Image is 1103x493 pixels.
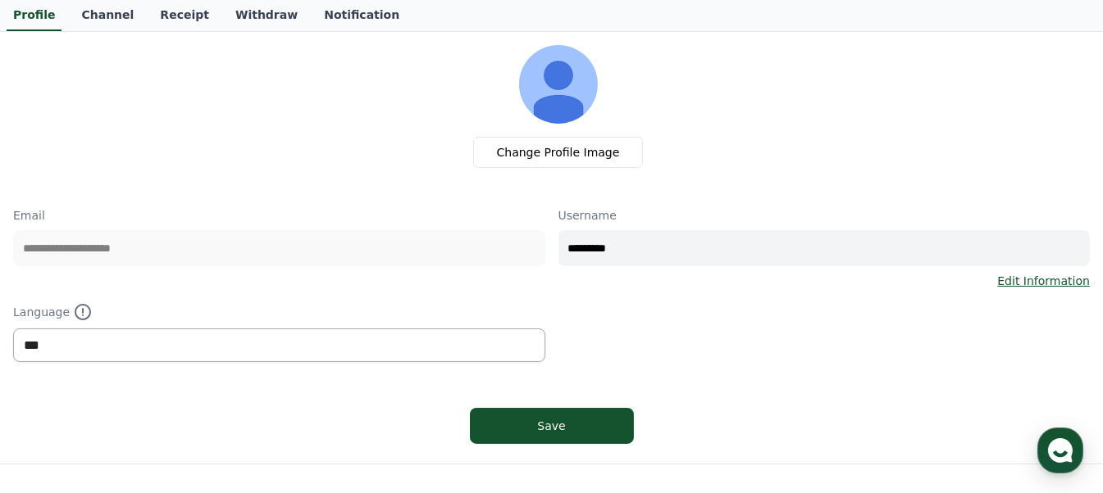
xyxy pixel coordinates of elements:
a: Home [5,357,108,398]
a: Edit Information [997,273,1090,289]
button: Save [470,408,634,444]
span: Messages [136,382,185,396]
p: Username [558,207,1091,224]
p: Email [13,207,545,224]
img: profile_image [519,45,598,124]
a: Settings [212,357,315,398]
span: Settings [243,382,283,395]
label: Change Profile Image [473,137,644,168]
p: Language [13,302,545,322]
div: Save [503,418,601,434]
a: Messages [108,357,212,398]
span: Home [42,382,71,395]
